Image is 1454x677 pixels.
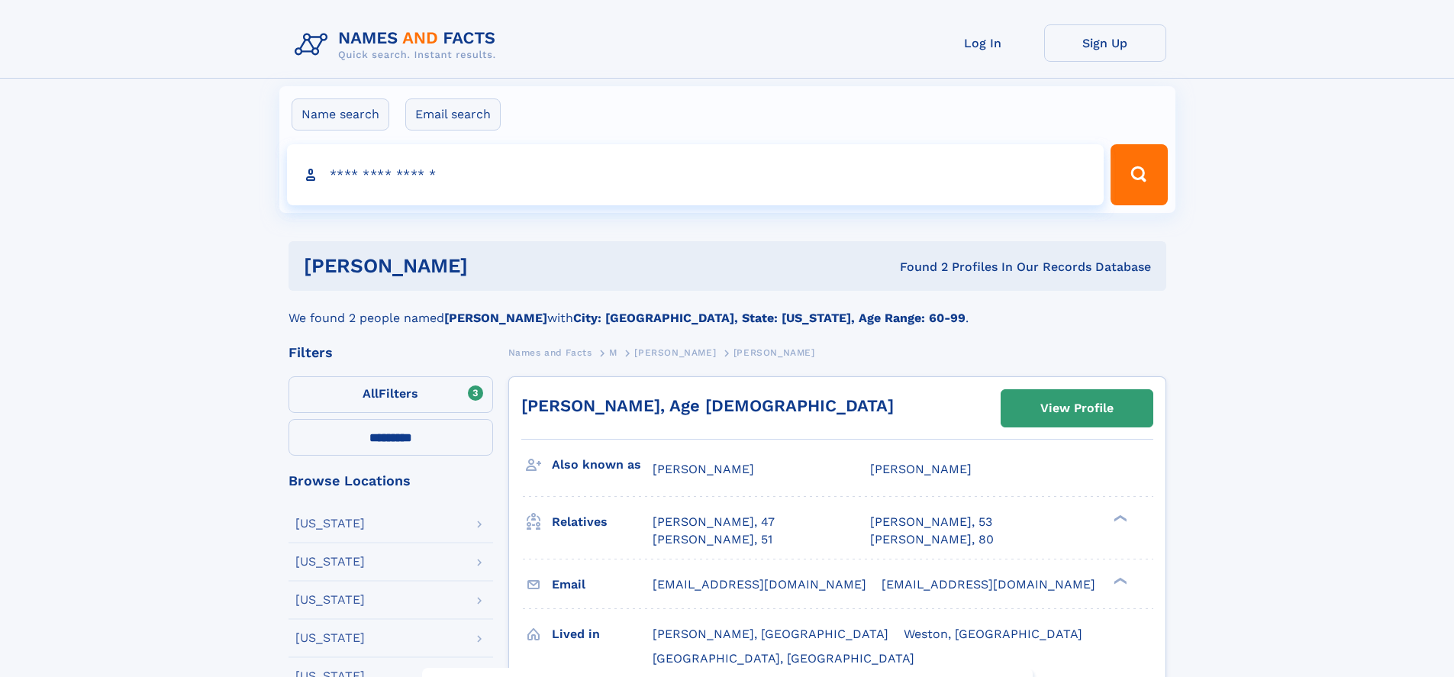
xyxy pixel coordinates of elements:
[289,474,493,488] div: Browse Locations
[295,594,365,606] div: [US_STATE]
[653,531,772,548] a: [PERSON_NAME], 51
[882,577,1095,592] span: [EMAIL_ADDRESS][DOMAIN_NAME]
[292,98,389,131] label: Name search
[904,627,1082,641] span: Weston, [GEOGRAPHIC_DATA]
[295,556,365,568] div: [US_STATE]
[870,531,994,548] a: [PERSON_NAME], 80
[289,24,508,66] img: Logo Names and Facts
[733,347,815,358] span: [PERSON_NAME]
[653,462,754,476] span: [PERSON_NAME]
[653,627,888,641] span: [PERSON_NAME], [GEOGRAPHIC_DATA]
[552,509,653,535] h3: Relatives
[363,386,379,401] span: All
[573,311,966,325] b: City: [GEOGRAPHIC_DATA], State: [US_STATE], Age Range: 60-99
[653,577,866,592] span: [EMAIL_ADDRESS][DOMAIN_NAME]
[1044,24,1166,62] a: Sign Up
[684,259,1151,276] div: Found 2 Profiles In Our Records Database
[653,514,775,530] a: [PERSON_NAME], 47
[653,651,914,666] span: [GEOGRAPHIC_DATA], [GEOGRAPHIC_DATA]
[552,452,653,478] h3: Also known as
[1111,144,1167,205] button: Search Button
[1110,514,1128,524] div: ❯
[289,346,493,359] div: Filters
[609,347,617,358] span: M
[295,517,365,530] div: [US_STATE]
[870,514,992,530] a: [PERSON_NAME], 53
[508,343,592,362] a: Names and Facts
[609,343,617,362] a: M
[521,396,894,415] a: [PERSON_NAME], Age [DEMOGRAPHIC_DATA]
[634,343,716,362] a: [PERSON_NAME]
[1001,390,1153,427] a: View Profile
[289,291,1166,327] div: We found 2 people named with .
[295,632,365,644] div: [US_STATE]
[634,347,716,358] span: [PERSON_NAME]
[552,572,653,598] h3: Email
[922,24,1044,62] a: Log In
[304,256,684,276] h1: [PERSON_NAME]
[1040,391,1114,426] div: View Profile
[405,98,501,131] label: Email search
[444,311,547,325] b: [PERSON_NAME]
[552,621,653,647] h3: Lived in
[870,462,972,476] span: [PERSON_NAME]
[289,376,493,413] label: Filters
[287,144,1104,205] input: search input
[1110,575,1128,585] div: ❯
